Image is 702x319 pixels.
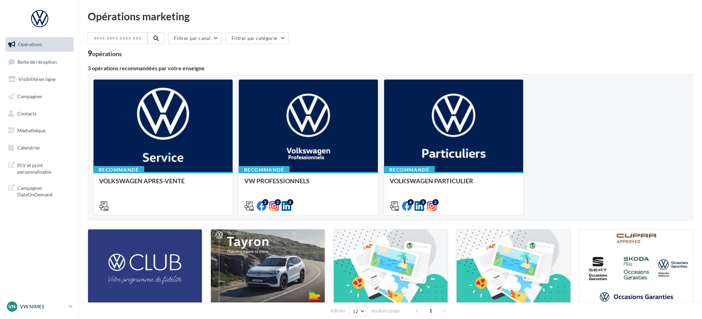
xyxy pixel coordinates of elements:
[4,37,75,52] a: Opérations
[275,199,281,205] div: 2
[17,145,40,151] span: Calendrier
[4,54,75,69] a: Boîte de réception
[18,41,42,47] span: Opérations
[17,110,37,116] span: Contacts
[99,177,185,185] span: VOLKSWAGEN APRES-VENTE
[18,59,57,64] span: Boîte de réception
[4,123,75,138] a: Médiathèque
[371,308,400,314] span: résultats/page
[425,305,436,316] span: 1
[20,303,66,310] p: VW NIMES
[238,166,290,174] div: Recommandé
[350,307,367,316] button: 12
[330,308,346,314] span: Afficher
[88,11,694,21] div: Opérations marketing
[17,93,42,99] span: Campagnes
[4,181,75,201] a: Campagnes DataOnDemand
[168,32,222,44] button: Filtrer par canal
[408,199,414,205] div: 4
[244,177,310,185] span: VW PROFESSIONNELS
[4,141,75,155] a: Calendrier
[390,177,473,185] span: VOLKSWAGEN PARTICULIER
[420,199,426,205] div: 3
[4,72,75,86] a: Visibilité en ligne
[88,65,694,71] div: 3 opérations recommandées par votre enseigne
[6,300,74,313] a: VN VW NIMES
[17,161,71,175] span: PLV et print personnalisable
[432,199,439,205] div: 2
[92,51,122,57] div: opérations
[4,106,75,121] a: Contacts
[226,32,289,44] button: Filtrer par catégorie
[262,199,269,205] div: 2
[384,166,435,174] div: Recommandé
[4,158,75,178] a: PLV et print personnalisable
[4,89,75,104] a: Campagnes
[88,50,122,57] div: 9
[353,309,359,314] span: 12
[19,76,56,82] span: Visibilité en ligne
[9,303,16,310] span: VN
[93,166,144,174] div: Recommandé
[17,127,46,133] span: Médiathèque
[17,183,71,198] span: Campagnes DataOnDemand
[287,199,293,205] div: 2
